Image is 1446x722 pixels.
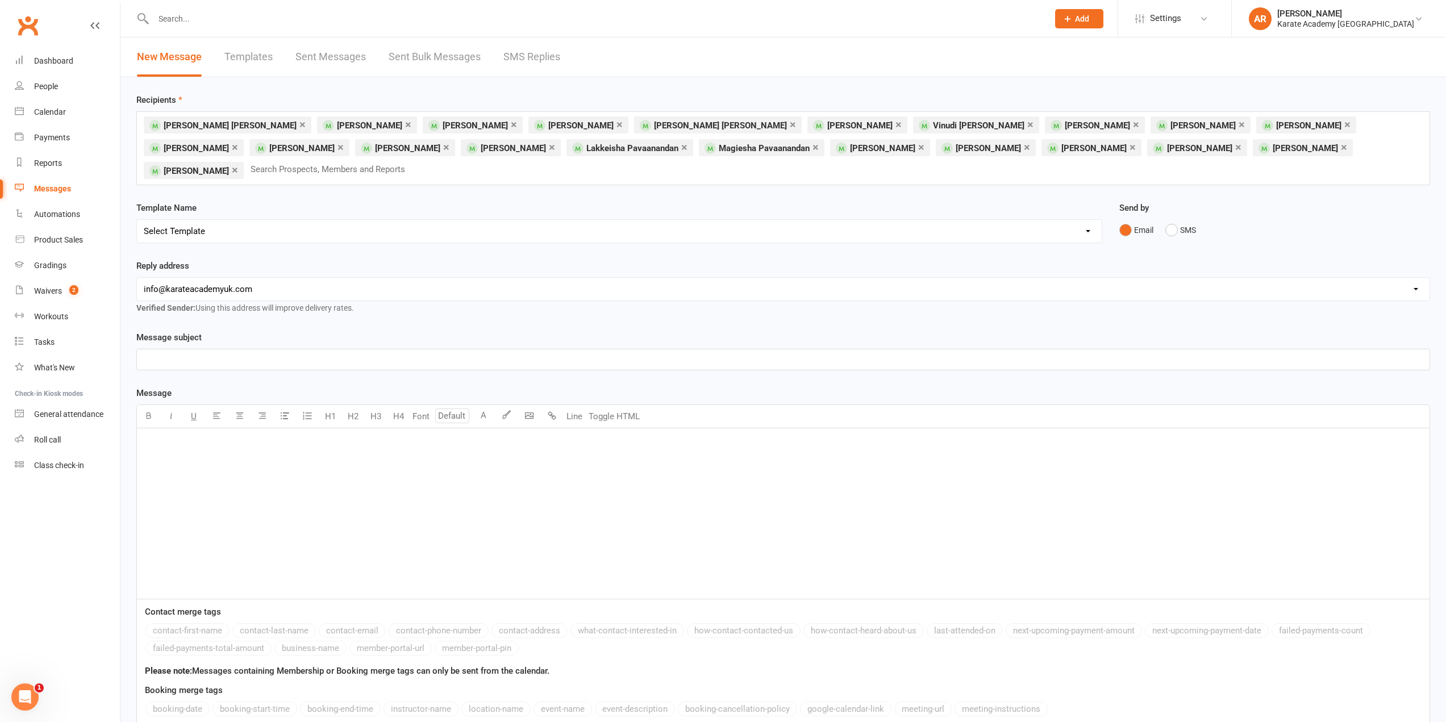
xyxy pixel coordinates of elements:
[34,410,103,419] div: General attendance
[472,405,495,428] button: A
[389,37,481,77] a: Sent Bulk Messages
[11,683,39,711] iframe: Intercom live chat
[15,329,120,355] a: Tasks
[34,363,75,372] div: What's New
[387,405,410,428] button: H4
[34,312,68,321] div: Workouts
[34,82,58,91] div: People
[136,303,195,312] strong: Verified Sender:
[1119,219,1153,241] button: Email
[136,201,197,215] label: Template Name
[34,435,61,444] div: Roll call
[136,331,202,344] label: Message subject
[481,143,546,153] span: [PERSON_NAME]
[15,48,120,74] a: Dashboard
[15,402,120,427] a: General attendance kiosk mode
[14,11,42,40] a: Clubworx
[34,461,84,470] div: Class check-in
[503,37,560,77] a: SMS Replies
[191,411,197,421] span: U
[164,143,229,153] span: [PERSON_NAME]
[232,138,238,156] a: ×
[895,115,902,133] a: ×
[1165,219,1196,241] button: SMS
[15,278,120,304] a: Waivers 2
[150,11,1040,27] input: Search...
[341,405,364,428] button: H2
[1075,14,1089,23] span: Add
[443,120,508,131] span: [PERSON_NAME]
[827,120,893,131] span: [PERSON_NAME]
[1277,9,1414,19] div: [PERSON_NAME]
[34,235,83,244] div: Product Sales
[249,162,416,177] input: Search Prospects, Members and Reports
[435,408,469,423] input: Default
[337,120,402,131] span: [PERSON_NAME]
[918,138,924,156] a: ×
[1133,115,1139,133] a: ×
[15,176,120,202] a: Messages
[616,115,623,133] a: ×
[375,143,440,153] span: [PERSON_NAME]
[15,253,120,278] a: Gradings
[15,99,120,125] a: Calendar
[15,304,120,329] a: Workouts
[34,56,73,65] div: Dashboard
[136,303,354,312] span: Using this address will improve delivery rates.
[1170,120,1236,131] span: [PERSON_NAME]
[182,405,205,428] button: U
[1239,115,1245,133] a: ×
[319,405,341,428] button: H1
[511,115,517,133] a: ×
[719,143,810,153] span: Magiesha Pavaanandan
[34,107,66,116] div: Calendar
[1027,115,1034,133] a: ×
[15,202,120,227] a: Automations
[586,405,643,428] button: Toggle HTML
[850,143,915,153] span: [PERSON_NAME]
[1130,138,1136,156] a: ×
[681,138,687,156] a: ×
[364,405,387,428] button: H3
[549,138,555,156] a: ×
[269,143,335,153] span: [PERSON_NAME]
[654,120,787,131] span: [PERSON_NAME] [PERSON_NAME]
[232,161,238,179] a: ×
[34,286,62,295] div: Waivers
[337,138,344,156] a: ×
[1024,138,1030,156] a: ×
[145,683,223,697] label: Booking merge tags
[15,227,120,253] a: Product Sales
[956,143,1021,153] span: [PERSON_NAME]
[15,74,120,99] a: People
[69,285,78,295] span: 2
[405,115,411,133] a: ×
[790,115,796,133] a: ×
[15,355,120,381] a: What's New
[1276,120,1341,131] span: [PERSON_NAME]
[137,37,202,77] a: New Message
[34,184,71,193] div: Messages
[136,93,182,107] label: Recipients
[1061,143,1127,153] span: [PERSON_NAME]
[15,427,120,453] a: Roll call
[1273,143,1338,153] span: [PERSON_NAME]
[15,151,120,176] a: Reports
[15,453,120,478] a: Class kiosk mode
[410,405,432,428] button: Font
[224,37,273,77] a: Templates
[299,115,306,133] a: ×
[164,166,229,176] span: [PERSON_NAME]
[1150,6,1181,31] span: Settings
[34,261,66,270] div: Gradings
[1249,7,1272,30] div: AR
[136,386,172,400] label: Message
[34,133,70,142] div: Payments
[34,210,80,219] div: Automations
[1341,138,1347,156] a: ×
[145,664,1430,678] div: Messages containing Membership or Booking merge tags can only be sent from the calendar.
[1277,19,1414,29] div: Karate Academy [GEOGRAPHIC_DATA]
[1344,115,1351,133] a: ×
[35,683,44,692] span: 1
[295,37,366,77] a: Sent Messages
